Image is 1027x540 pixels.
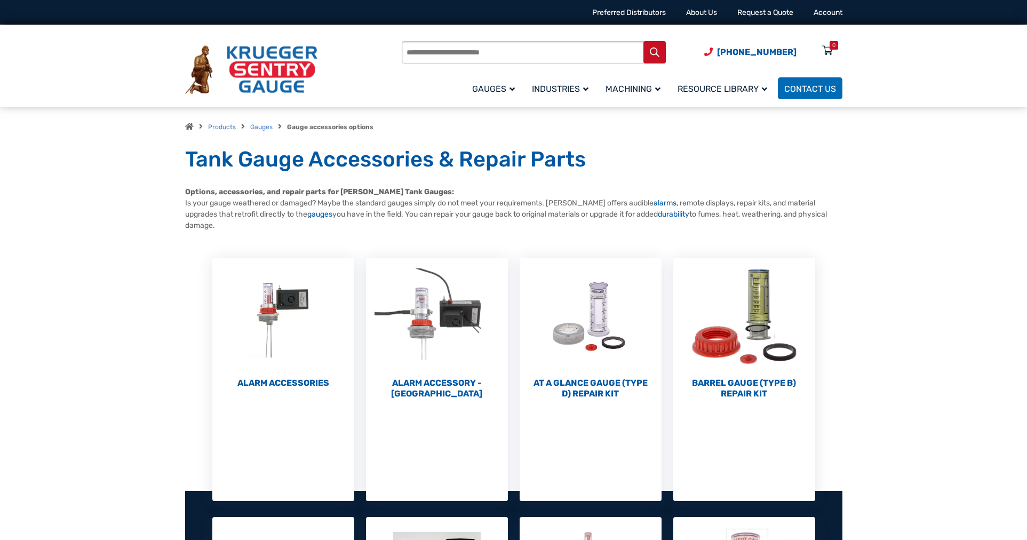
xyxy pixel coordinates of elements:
[599,76,671,101] a: Machining
[212,378,354,388] h2: Alarm Accessories
[704,45,797,59] a: Phone Number (920) 434-8860
[520,378,662,399] h2: At a Glance Gauge (Type D) Repair Kit
[717,47,797,57] span: [PHONE_NUMBER]
[307,210,332,219] a: gauges
[520,258,662,375] img: At a Glance Gauge (Type D) Repair Kit
[532,84,588,94] span: Industries
[212,258,354,388] a: Visit product category Alarm Accessories
[671,76,778,101] a: Resource Library
[673,378,815,399] h2: Barrel Gauge (Type B) Repair Kit
[366,258,508,399] a: Visit product category Alarm Accessory - DC
[185,187,454,196] strong: Options, accessories, and repair parts for [PERSON_NAME] Tank Gauges:
[686,8,717,17] a: About Us
[658,210,689,219] a: durability
[654,198,676,208] a: alarms
[784,84,836,94] span: Contact Us
[778,77,842,99] a: Contact Us
[466,76,526,101] a: Gauges
[185,146,842,173] h1: Tank Gauge Accessories & Repair Parts
[737,8,793,17] a: Request a Quote
[592,8,666,17] a: Preferred Distributors
[673,258,815,375] img: Barrel Gauge (Type B) Repair Kit
[526,76,599,101] a: Industries
[366,258,508,375] img: Alarm Accessory - DC
[678,84,767,94] span: Resource Library
[814,8,842,17] a: Account
[472,84,515,94] span: Gauges
[520,258,662,399] a: Visit product category At a Glance Gauge (Type D) Repair Kit
[250,123,273,131] a: Gauges
[185,186,842,231] p: Is your gauge weathered or damaged? Maybe the standard gauges simply do not meet your requirement...
[287,123,373,131] strong: Gauge accessories options
[606,84,660,94] span: Machining
[832,41,835,50] div: 0
[208,123,236,131] a: Products
[366,378,508,399] h2: Alarm Accessory - [GEOGRAPHIC_DATA]
[212,258,354,375] img: Alarm Accessories
[673,258,815,399] a: Visit product category Barrel Gauge (Type B) Repair Kit
[185,45,317,94] img: Krueger Sentry Gauge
